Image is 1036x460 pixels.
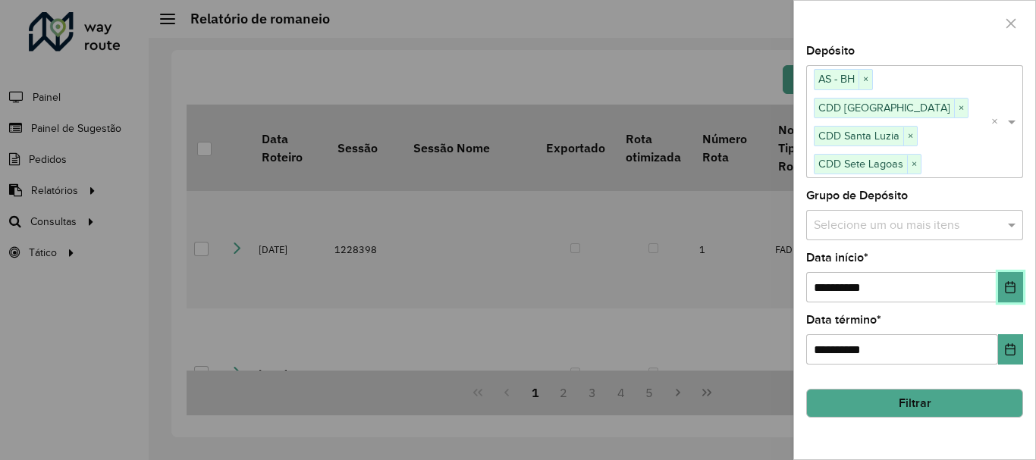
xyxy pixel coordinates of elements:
[815,99,954,117] span: CDD [GEOGRAPHIC_DATA]
[806,311,881,329] label: Data término
[815,70,859,88] span: AS - BH
[907,155,921,174] span: ×
[991,113,1004,131] span: Clear all
[815,127,903,145] span: CDD Santa Luzia
[859,70,872,89] span: ×
[815,155,907,173] span: CDD Sete Lagoas
[903,127,917,146] span: ×
[806,42,855,60] label: Depósito
[806,249,868,267] label: Data início
[806,186,908,205] label: Grupo de Depósito
[954,99,968,117] span: ×
[806,389,1023,418] button: Filtrar
[998,272,1023,302] button: Choose Date
[998,334,1023,365] button: Choose Date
